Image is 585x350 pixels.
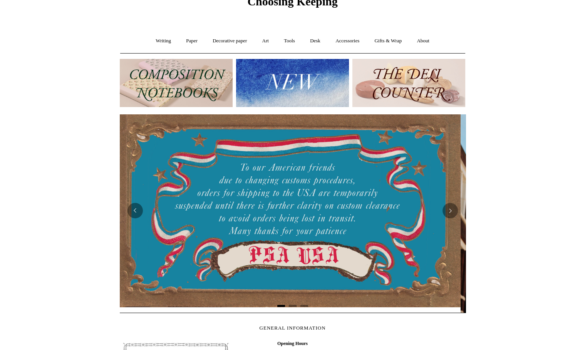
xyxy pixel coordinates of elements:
span: GENERAL INFORMATION [260,325,326,331]
button: Previous [127,203,143,218]
img: USA PSA .jpg__PID:33428022-6587-48b7-8b57-d7eefc91f15a [115,114,461,307]
a: Art [255,31,276,51]
button: Page 1 [277,305,285,307]
a: Gifts & Wrap [367,31,409,51]
a: Decorative paper [206,31,254,51]
a: Choosing Keeping [247,1,337,7]
img: New.jpg__PID:f73bdf93-380a-4a35-bcfe-7823039498e1 [236,59,349,107]
a: Accessories [329,31,366,51]
a: Desk [303,31,327,51]
a: Tools [277,31,302,51]
img: 202302 Composition ledgers.jpg__PID:69722ee6-fa44-49dd-a067-31375e5d54ec [120,59,233,107]
button: Next [443,203,458,218]
button: Page 3 [300,305,308,307]
b: Opening Hours [277,341,308,346]
a: Writing [149,31,178,51]
a: Paper [179,31,204,51]
a: About [410,31,436,51]
button: Page 2 [289,305,297,307]
img: The Deli Counter [352,59,465,107]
